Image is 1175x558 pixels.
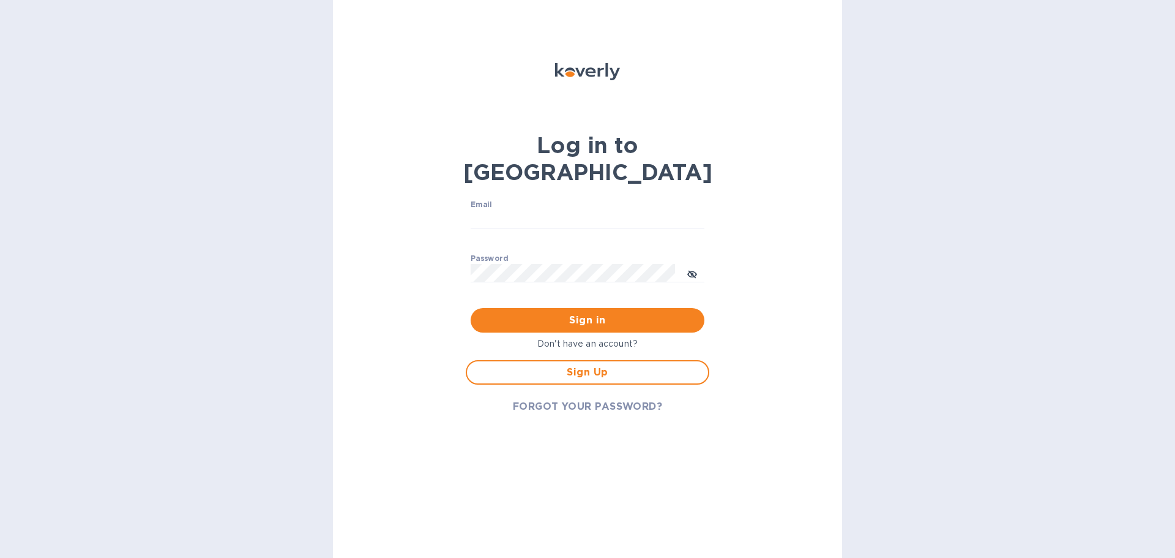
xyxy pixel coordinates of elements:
p: Don't have an account? [466,337,709,350]
span: Sign Up [477,365,698,380]
button: toggle password visibility [680,261,704,285]
span: FORGOT YOUR PASSWORD? [513,399,663,414]
b: Log in to [GEOGRAPHIC_DATA] [463,132,712,186]
button: Sign Up [466,360,709,385]
label: Password [471,255,508,262]
button: Sign in [471,308,704,333]
label: Email [471,202,492,209]
button: FORGOT YOUR PASSWORD? [503,394,673,419]
span: Sign in [480,313,695,328]
img: Koverly [555,63,620,80]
